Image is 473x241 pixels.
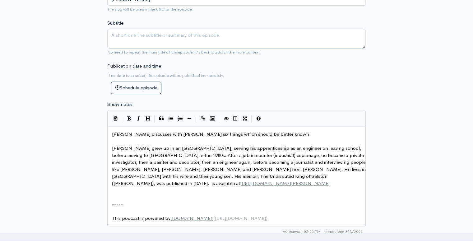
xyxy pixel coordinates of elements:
[112,215,267,221] span: This podcast is powered by
[112,131,311,137] span: [PERSON_NAME] discusses with [PERSON_NAME] six things which should be better known.
[143,114,152,123] button: Heading
[208,114,217,123] button: Insert Image
[111,114,120,123] button: Insert Show Notes Template
[221,114,231,123] button: Toggle Preview
[254,114,263,123] button: Markdown Guide
[212,215,213,221] span: ]
[124,114,134,123] button: Bold
[185,114,194,123] button: Insert Horizontal Line
[196,115,197,122] i: |
[154,115,155,122] i: |
[266,215,267,221] span: )
[107,63,161,70] label: Publication date and time
[111,82,161,94] button: Schedule episode
[240,114,249,123] button: Toggle Fullscreen
[215,215,266,221] span: [URL][DOMAIN_NAME]
[170,215,172,221] span: [
[172,215,212,221] span: [DOMAIN_NAME]
[122,115,123,122] i: |
[283,229,321,234] span: Autosaved: 05:20 PM
[107,7,193,12] small: The slug will be used in the URL for the episode.
[219,115,220,122] i: |
[213,215,215,221] span: (
[107,20,123,27] label: Subtitle
[112,145,367,186] span: [PERSON_NAME] grew up in an [GEOGRAPHIC_DATA], serving his apprenticeship as an engineer on leavi...
[175,114,185,123] button: Numbered List
[240,180,330,186] span: [URL][DOMAIN_NAME][PERSON_NAME]
[107,73,224,78] small: If no date is selected, the episode will be published immediately.
[324,229,363,234] span: 823/2000
[166,114,175,123] button: Generic List
[157,114,166,123] button: Quote
[198,114,208,123] button: Create Link
[107,101,132,108] label: Show notes
[231,114,240,123] button: Toggle Side by Side
[107,50,261,55] small: No need to repeat the main title of the episode, it's best to add a little more context.
[134,114,143,123] button: Italic
[112,201,123,207] span: -----
[251,115,252,122] i: |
